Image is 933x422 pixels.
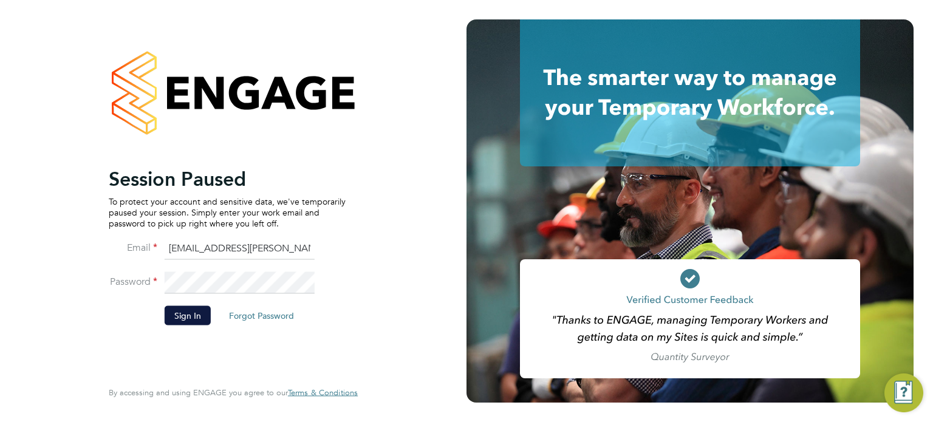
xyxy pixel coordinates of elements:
[165,305,211,325] button: Sign In
[884,373,923,412] button: Engage Resource Center
[109,166,346,191] h2: Session Paused
[109,275,157,288] label: Password
[109,196,346,229] p: To protect your account and sensitive data, we've temporarily paused your session. Simply enter y...
[109,241,157,254] label: Email
[109,387,358,398] span: By accessing and using ENGAGE you agree to our
[165,238,315,260] input: Enter your work email...
[288,388,358,398] a: Terms & Conditions
[219,305,304,325] button: Forgot Password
